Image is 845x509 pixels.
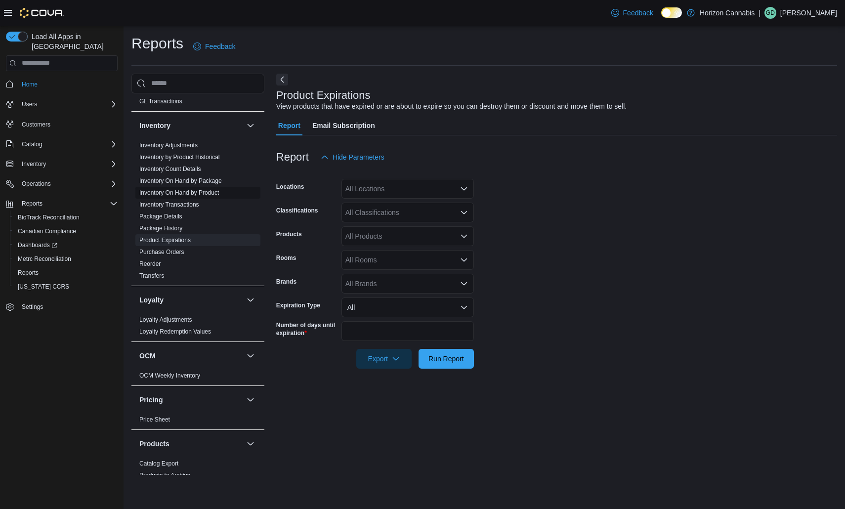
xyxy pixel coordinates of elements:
span: Reports [18,269,39,277]
span: Home [18,78,118,90]
span: Hide Parameters [333,152,384,162]
span: Inventory [18,158,118,170]
label: Expiration Type [276,301,320,309]
a: Inventory On Hand by Product [139,189,219,196]
span: GL Transactions [139,97,182,105]
span: Inventory On Hand by Product [139,189,219,197]
span: Catalog Export [139,460,178,467]
button: Home [2,77,122,91]
span: Loyalty Adjustments [139,316,192,324]
button: Canadian Compliance [10,224,122,238]
span: Inventory On Hand by Package [139,177,222,185]
button: Reports [10,266,122,280]
div: View products that have expired or are about to expire so you can destroy them or discount and mo... [276,101,627,112]
span: Price Sheet [139,416,170,424]
a: OCM Weekly Inventory [139,372,200,379]
span: BioTrack Reconciliation [14,212,118,223]
button: Reports [2,197,122,211]
button: Open list of options [460,280,468,288]
span: BioTrack Reconciliation [18,213,80,221]
span: Washington CCRS [14,281,118,293]
span: Home [22,81,38,88]
button: Metrc Reconciliation [10,252,122,266]
span: Product Expirations [139,236,191,244]
a: Dashboards [10,238,122,252]
button: Products [245,438,256,450]
span: Reports [14,267,118,279]
a: Loyalty Redemption Values [139,328,211,335]
span: Run Report [428,354,464,364]
span: Reorder [139,260,161,268]
span: GD [766,7,775,19]
span: Package Details [139,212,182,220]
p: [PERSON_NAME] [780,7,837,19]
h3: Products [139,439,169,449]
button: Inventory [2,157,122,171]
button: Operations [18,178,55,190]
a: Transfers [139,272,164,279]
h3: Pricing [139,395,163,405]
a: Catalog Export [139,460,178,467]
button: OCM [245,350,256,362]
span: Operations [18,178,118,190]
h3: Inventory [139,121,170,130]
span: Purchase Orders [139,248,184,256]
button: Catalog [2,137,122,151]
div: Products [131,458,264,485]
a: Canadian Compliance [14,225,80,237]
span: Export [362,349,406,369]
span: Loyalty Redemption Values [139,328,211,336]
button: Operations [2,177,122,191]
a: Reorder [139,260,161,267]
span: OCM Weekly Inventory [139,372,200,380]
span: Dashboards [14,239,118,251]
button: Run Report [419,349,474,369]
button: Customers [2,117,122,131]
span: Canadian Compliance [18,227,76,235]
a: Purchase Orders [139,249,184,255]
button: Hide Parameters [317,147,388,167]
a: Package History [139,225,182,232]
div: Finance [131,84,264,111]
span: Reports [18,198,118,210]
label: Brands [276,278,296,286]
a: Feedback [189,37,239,56]
span: Users [18,98,118,110]
button: Open list of options [460,185,468,193]
span: Metrc Reconciliation [14,253,118,265]
span: Settings [18,300,118,313]
div: Pricing [131,414,264,429]
p: | [759,7,760,19]
div: Inventory [131,139,264,286]
label: Classifications [276,207,318,214]
span: Inventory Adjustments [139,141,198,149]
a: GL Transactions [139,98,182,105]
button: Settings [2,299,122,314]
span: Inventory by Product Historical [139,153,220,161]
h1: Reports [131,34,183,53]
span: Customers [18,118,118,130]
button: Export [356,349,412,369]
span: Load All Apps in [GEOGRAPHIC_DATA] [28,32,118,51]
a: Inventory Adjustments [139,142,198,149]
button: Open list of options [460,256,468,264]
span: [US_STATE] CCRS [18,283,69,291]
a: Product Expirations [139,237,191,244]
span: Transfers [139,272,164,280]
a: Inventory by Product Historical [139,154,220,161]
h3: Product Expirations [276,89,371,101]
label: Locations [276,183,304,191]
a: Feedback [607,3,657,23]
a: Dashboards [14,239,61,251]
button: OCM [139,351,243,361]
a: Loyalty Adjustments [139,316,192,323]
button: Reports [18,198,46,210]
a: Inventory Transactions [139,201,199,208]
span: Users [22,100,37,108]
a: Metrc Reconciliation [14,253,75,265]
input: Dark Mode [661,7,682,18]
button: Users [2,97,122,111]
span: Canadian Compliance [14,225,118,237]
button: Products [139,439,243,449]
a: Home [18,79,42,90]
